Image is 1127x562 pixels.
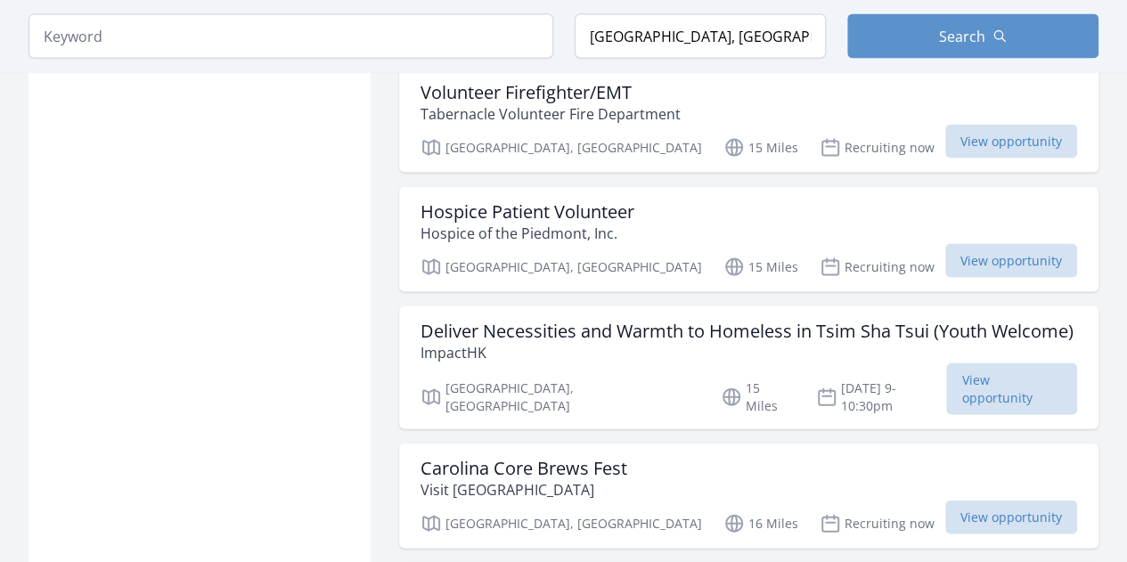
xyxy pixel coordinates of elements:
h3: Volunteer Firefighter/EMT [421,82,681,103]
p: 16 Miles [723,513,798,534]
p: Hospice of the Piedmont, Inc. [421,223,634,244]
span: View opportunity [945,501,1077,534]
span: View opportunity [945,244,1077,278]
p: 15 Miles [723,137,798,159]
p: [GEOGRAPHIC_DATA], [GEOGRAPHIC_DATA] [421,513,702,534]
p: [DATE] 9-10:30pm [816,379,946,415]
button: Search [847,14,1098,59]
input: Keyword [29,14,553,59]
h3: Hospice Patient Volunteer [421,201,634,223]
p: Recruiting now [820,513,935,534]
h3: Deliver Necessities and Warmth to Homeless in Tsim Sha Tsui (Youth Welcome) [421,321,1074,342]
p: 15 Miles [721,379,795,415]
a: Hospice Patient Volunteer Hospice of the Piedmont, Inc. [GEOGRAPHIC_DATA], [GEOGRAPHIC_DATA] 15 M... [399,187,1098,292]
a: Volunteer Firefighter/EMT Tabernacle Volunteer Fire Department [GEOGRAPHIC_DATA], [GEOGRAPHIC_DAT... [399,68,1098,173]
p: ImpactHK [421,342,1074,363]
a: Deliver Necessities and Warmth to Homeless in Tsim Sha Tsui (Youth Welcome) ImpactHK [GEOGRAPHIC_... [399,306,1098,429]
span: View opportunity [945,125,1077,159]
p: Tabernacle Volunteer Fire Department [421,103,681,125]
input: Location [575,14,826,59]
span: Search [939,26,985,47]
p: Visit [GEOGRAPHIC_DATA] [421,479,627,501]
p: Recruiting now [820,137,935,159]
p: Recruiting now [820,257,935,278]
p: 15 Miles [723,257,798,278]
p: [GEOGRAPHIC_DATA], [GEOGRAPHIC_DATA] [421,257,702,278]
p: [GEOGRAPHIC_DATA], [GEOGRAPHIC_DATA] [421,379,699,415]
span: View opportunity [946,363,1077,415]
h3: Carolina Core Brews Fest [421,458,627,479]
a: Carolina Core Brews Fest Visit [GEOGRAPHIC_DATA] [GEOGRAPHIC_DATA], [GEOGRAPHIC_DATA] 16 Miles Re... [399,444,1098,549]
p: [GEOGRAPHIC_DATA], [GEOGRAPHIC_DATA] [421,137,702,159]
